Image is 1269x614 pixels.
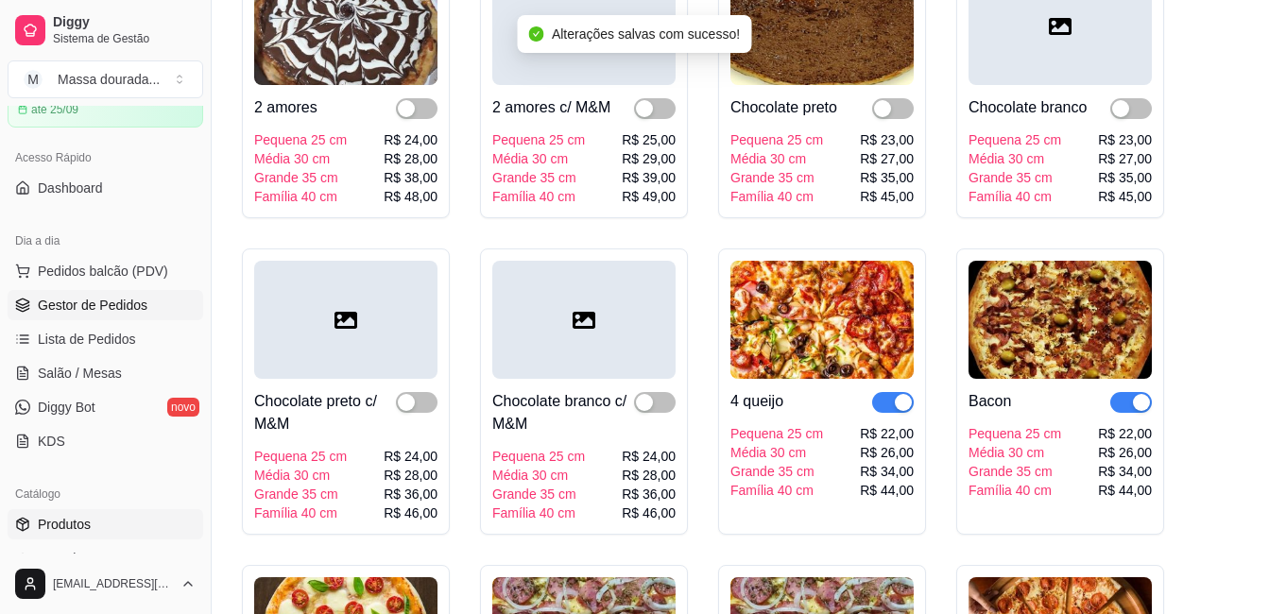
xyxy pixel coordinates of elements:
[1098,187,1152,206] div: R$ 45,00
[24,70,43,89] span: M
[8,256,203,286] button: Pedidos balcão (PDV)
[38,179,103,197] span: Dashboard
[254,503,347,522] div: Família 40 cm
[860,149,914,168] div: R$ 27,00
[622,187,676,206] div: R$ 49,00
[969,149,1061,168] div: Média 30 cm
[860,168,914,187] div: R$ 35,00
[622,168,676,187] div: R$ 39,00
[384,130,437,149] div: R$ 24,00
[384,466,437,485] div: R$ 28,00
[384,168,437,187] div: R$ 38,00
[1098,481,1152,500] div: R$ 44,00
[492,485,585,503] div: Grande 35 cm
[969,261,1152,379] img: product-image
[254,130,347,149] div: Pequena 25 cm
[552,26,740,42] span: Alterações salvas com sucesso!
[8,290,203,320] a: Gestor de Pedidos
[1098,149,1152,168] div: R$ 27,00
[730,149,823,168] div: Média 30 cm
[38,515,91,534] span: Produtos
[254,187,347,206] div: Família 40 cm
[38,398,95,417] span: Diggy Bot
[969,96,1087,119] div: Chocolate branco
[730,187,823,206] div: Família 40 cm
[622,503,676,522] div: R$ 46,00
[969,168,1061,187] div: Grande 35 cm
[1098,168,1152,187] div: R$ 35,00
[53,14,196,31] span: Diggy
[622,447,676,466] div: R$ 24,00
[492,149,585,168] div: Média 30 cm
[730,130,823,149] div: Pequena 25 cm
[492,96,610,119] div: 2 amores c/ M&M
[38,364,122,383] span: Salão / Mesas
[53,576,173,591] span: [EMAIL_ADDRESS][DOMAIN_NAME]
[730,168,823,187] div: Grande 35 cm
[492,168,585,187] div: Grande 35 cm
[254,447,347,466] div: Pequena 25 cm
[730,261,914,379] img: product-image
[8,561,203,606] button: [EMAIL_ADDRESS][DOMAIN_NAME]
[384,149,437,168] div: R$ 28,00
[730,96,837,119] div: Chocolate preto
[254,466,347,485] div: Média 30 cm
[8,173,203,203] a: Dashboard
[860,187,914,206] div: R$ 45,00
[492,503,585,522] div: Família 40 cm
[492,130,585,149] div: Pequena 25 cm
[492,187,585,206] div: Família 40 cm
[1098,443,1152,462] div: R$ 26,00
[254,149,347,168] div: Média 30 cm
[384,503,437,522] div: R$ 46,00
[622,149,676,168] div: R$ 29,00
[8,509,203,539] a: Produtos
[8,392,203,422] a: Diggy Botnovo
[969,424,1061,443] div: Pequena 25 cm
[8,226,203,256] div: Dia a dia
[622,485,676,503] div: R$ 36,00
[8,479,203,509] div: Catálogo
[860,130,914,149] div: R$ 23,00
[8,543,203,573] a: Complementos
[254,390,396,435] div: Chocolate preto c/ M&M
[969,443,1061,462] div: Média 30 cm
[730,390,783,413] div: 4 queijo
[384,187,437,206] div: R$ 48,00
[969,390,1011,413] div: Bacon
[969,187,1061,206] div: Família 40 cm
[38,549,127,568] span: Complementos
[8,358,203,388] a: Salão / Mesas
[384,447,437,466] div: R$ 24,00
[254,168,347,187] div: Grande 35 cm
[58,70,160,89] div: Massa dourada ...
[860,443,914,462] div: R$ 26,00
[969,130,1061,149] div: Pequena 25 cm
[53,31,196,46] span: Sistema de Gestão
[492,447,585,466] div: Pequena 25 cm
[1098,424,1152,443] div: R$ 22,00
[1098,462,1152,481] div: R$ 34,00
[8,324,203,354] a: Lista de Pedidos
[730,462,823,481] div: Grande 35 cm
[730,481,823,500] div: Família 40 cm
[8,8,203,53] a: DiggySistema de Gestão
[860,462,914,481] div: R$ 34,00
[860,481,914,500] div: R$ 44,00
[38,330,136,349] span: Lista de Pedidos
[1098,130,1152,149] div: R$ 23,00
[38,262,168,281] span: Pedidos balcão (PDV)
[38,296,147,315] span: Gestor de Pedidos
[8,143,203,173] div: Acesso Rápido
[254,96,317,119] div: 2 amores
[38,432,65,451] span: KDS
[254,485,347,503] div: Grande 35 cm
[622,130,676,149] div: R$ 25,00
[8,426,203,456] a: KDS
[492,466,585,485] div: Média 30 cm
[492,390,634,435] div: Chocolate branco c/ M&M
[860,424,914,443] div: R$ 22,00
[622,466,676,485] div: R$ 28,00
[31,102,78,117] article: até 25/09
[384,485,437,503] div: R$ 36,00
